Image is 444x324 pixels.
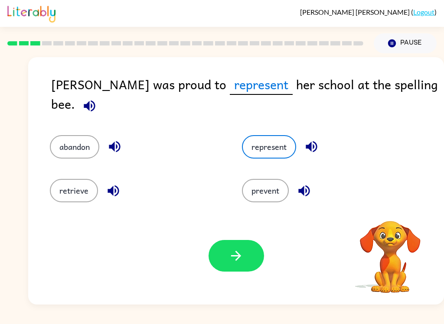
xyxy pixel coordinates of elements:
button: abandon [50,135,99,159]
button: prevent [242,179,289,202]
span: represent [230,75,293,95]
video: Your browser must support playing .mp4 files to use Literably. Please try using another browser. [347,207,434,294]
span: [PERSON_NAME] [PERSON_NAME] [300,8,411,16]
button: Pause [374,33,437,53]
div: [PERSON_NAME] was proud to her school at the spelling bee. [51,75,444,118]
button: represent [242,135,296,159]
img: Literably [7,3,55,23]
button: retrieve [50,179,98,202]
div: ( ) [300,8,437,16]
a: Logout [413,8,434,16]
